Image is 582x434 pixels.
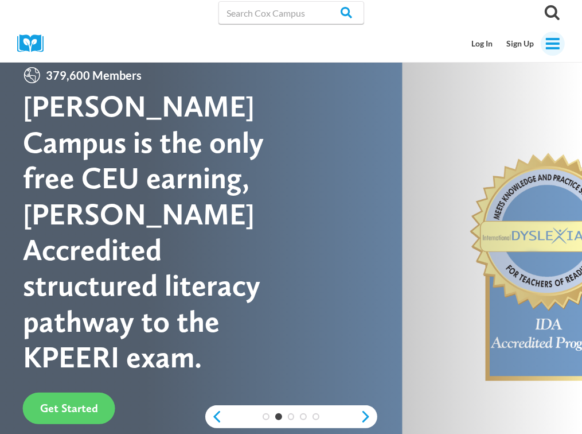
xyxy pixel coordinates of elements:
a: 4 [300,413,307,420]
a: 3 [288,413,295,420]
input: Search Cox Campus [218,1,364,24]
a: 5 [313,413,319,420]
a: Get Started [23,393,115,424]
a: Log In [464,33,499,55]
a: previous [205,410,222,424]
div: content slider buttons [205,405,377,428]
a: Sign Up [499,33,541,55]
span: Get Started [40,401,98,415]
a: next [360,410,377,424]
span: 379,600 Members [41,66,146,84]
nav: Secondary Mobile Navigation [464,33,541,55]
div: [PERSON_NAME] Campus is the only free CEU earning, [PERSON_NAME] Accredited structured literacy p... [23,88,291,375]
img: Cox Campus [17,34,52,52]
a: 1 [263,413,269,420]
a: 2 [275,413,282,420]
button: Open menu [541,32,565,56]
